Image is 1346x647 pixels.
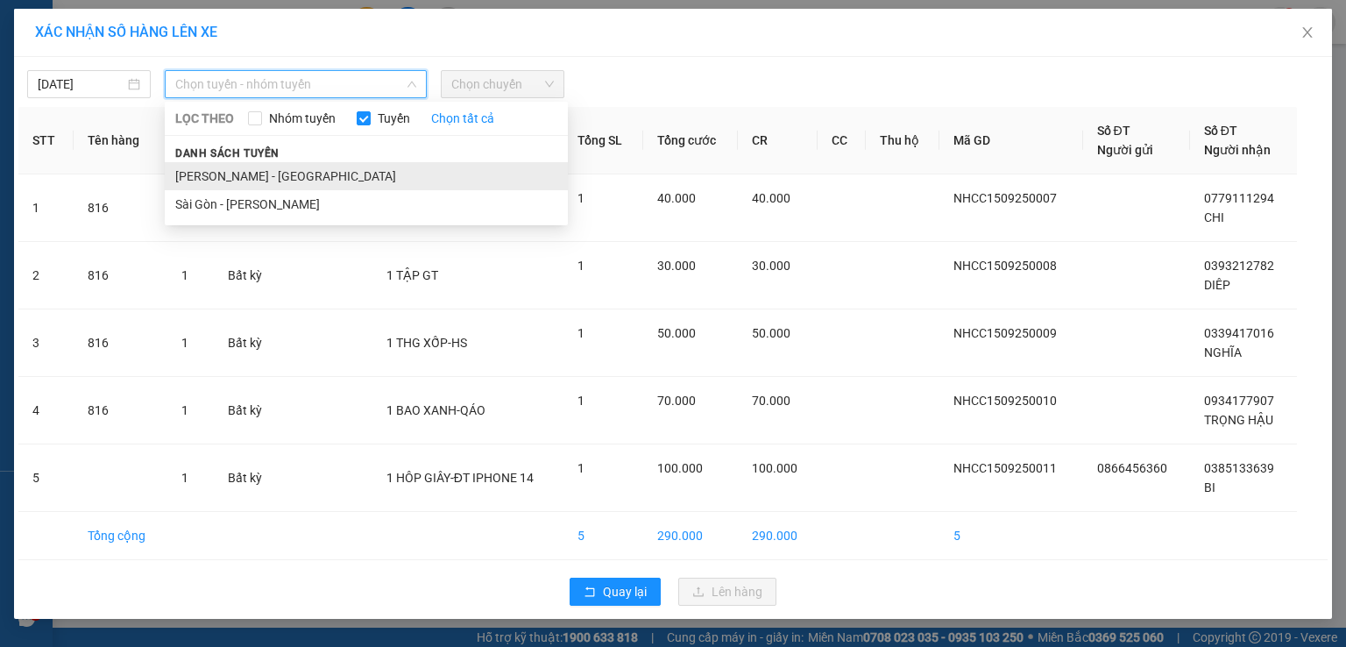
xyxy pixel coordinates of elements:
[451,71,554,97] span: Chọn chuyến
[165,162,568,190] li: [PERSON_NAME] - [GEOGRAPHIC_DATA]
[563,512,643,560] td: 5
[386,471,534,485] span: 1 HÔP GIÂY-ĐT IPHONE 14
[18,309,74,377] td: 3
[738,107,818,174] th: CR
[407,79,417,89] span: down
[165,146,290,161] span: Danh sách tuyến
[953,259,1057,273] span: NHCC1509250008
[35,24,217,40] span: XÁC NHẬN SỐ HÀNG LÊN XE
[603,582,647,601] span: Quay lại
[577,394,584,408] span: 1
[953,326,1057,340] span: NHCC1509250009
[74,107,167,174] th: Tên hàng
[643,107,738,174] th: Tổng cước
[1204,345,1242,359] span: NGHĨA
[657,191,696,205] span: 40.000
[1097,461,1167,475] span: 0866456360
[18,242,74,309] td: 2
[939,107,1083,174] th: Mã GD
[8,60,334,82] li: 02523854854
[657,461,703,475] span: 100.000
[657,259,696,273] span: 30.000
[175,71,416,97] span: Chọn tuyến - nhóm tuyến
[643,512,738,560] td: 290.000
[577,326,584,340] span: 1
[657,394,696,408] span: 70.000
[752,394,790,408] span: 70.000
[74,242,167,309] td: 816
[74,174,167,242] td: 816
[386,268,438,282] span: 1 TẬP GT
[165,190,568,218] li: Sài Gòn - [PERSON_NAME]
[386,336,467,350] span: 1 THG XỐP-HS
[577,461,584,475] span: 1
[8,39,334,60] li: 01 [PERSON_NAME]
[752,259,790,273] span: 30.000
[386,403,485,417] span: 1 BAO XANH-QÁO
[1204,124,1237,138] span: Số ĐT
[18,174,74,242] td: 1
[8,8,96,96] img: logo.jpg
[38,75,124,94] input: 15/09/2025
[752,191,790,205] span: 40.000
[1204,143,1271,157] span: Người nhận
[657,326,696,340] span: 50.000
[939,512,1083,560] td: 5
[214,444,281,512] td: Bất kỳ
[101,64,115,78] span: phone
[1204,461,1274,475] span: 0385133639
[18,377,74,444] td: 4
[1204,413,1273,427] span: TRỌNG HẬU
[181,268,188,282] span: 1
[738,512,818,560] td: 290.000
[752,461,797,475] span: 100.000
[818,107,866,174] th: CC
[214,242,281,309] td: Bất kỳ
[74,309,167,377] td: 816
[1204,210,1224,224] span: CHI
[1204,480,1215,494] span: BI
[8,110,293,139] b: GỬI : Nhận hàng Chí Công
[866,107,939,174] th: Thu hộ
[175,109,234,128] span: LỌC THEO
[1204,278,1230,292] span: DIÊP
[181,403,188,417] span: 1
[1097,124,1130,138] span: Số ĐT
[74,512,167,560] td: Tổng cộng
[953,191,1057,205] span: NHCC1509250007
[101,42,115,56] span: environment
[74,377,167,444] td: 816
[214,309,281,377] td: Bất kỳ
[18,444,74,512] td: 5
[1204,191,1274,205] span: 0779111294
[181,336,188,350] span: 1
[431,109,494,128] a: Chọn tất cả
[563,107,643,174] th: Tổng SL
[678,578,776,606] button: uploadLên hàng
[18,107,74,174] th: STT
[577,191,584,205] span: 1
[570,578,661,606] button: rollbackQuay lại
[1300,25,1314,39] span: close
[752,326,790,340] span: 50.000
[577,259,584,273] span: 1
[953,461,1057,475] span: NHCC1509250011
[1204,259,1274,273] span: 0393212782
[1204,394,1274,408] span: 0934177907
[1283,9,1332,58] button: Close
[1097,143,1153,157] span: Người gửi
[181,471,188,485] span: 1
[953,394,1057,408] span: NHCC1509250010
[101,11,248,33] b: [PERSON_NAME]
[371,109,417,128] span: Tuyến
[262,109,343,128] span: Nhóm tuyến
[584,586,596,600] span: rollback
[214,377,281,444] td: Bất kỳ
[1204,326,1274,340] span: 0339417016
